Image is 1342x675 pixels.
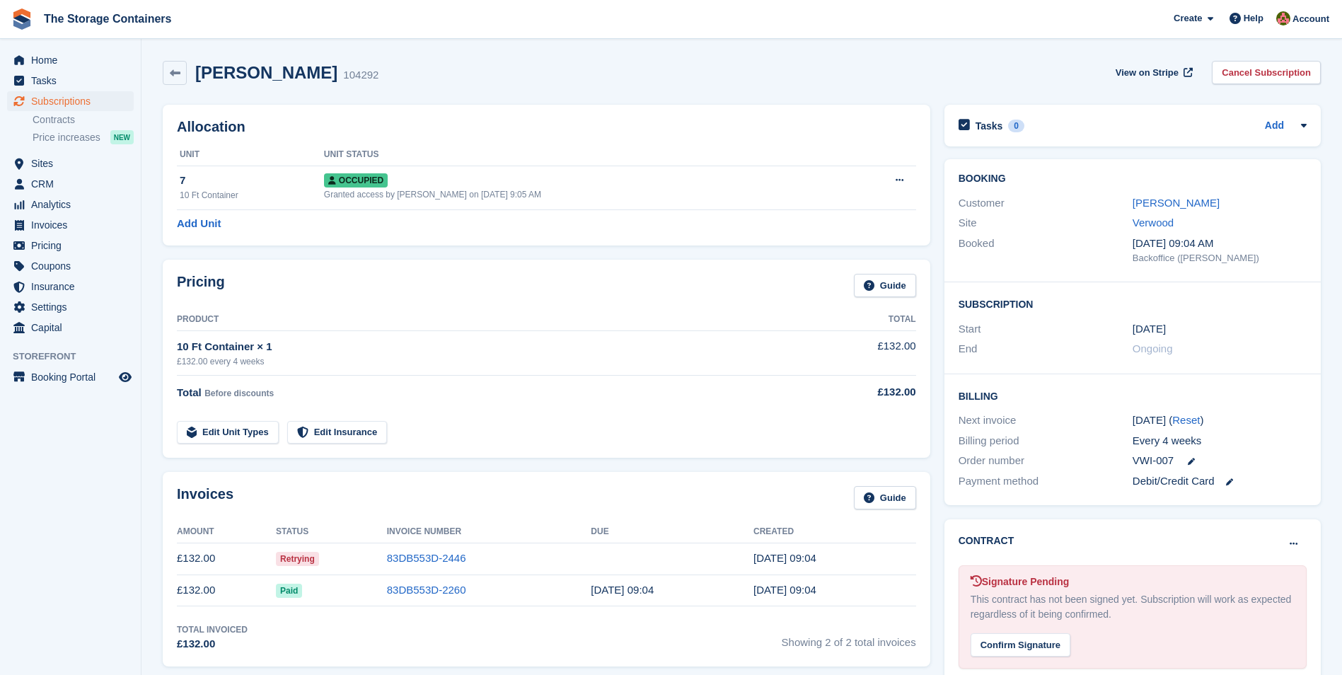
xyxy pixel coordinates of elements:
div: Site [959,215,1133,231]
a: Edit Unit Types [177,421,279,444]
div: £132.00 [177,636,248,652]
a: menu [7,91,134,111]
h2: Invoices [177,486,233,509]
th: Due [591,521,753,543]
time: 2025-08-29 08:04:06 UTC [753,584,816,596]
div: 104292 [343,67,378,83]
th: Total [802,308,915,331]
a: Preview store [117,369,134,386]
div: [DATE] ( ) [1133,412,1307,429]
a: Edit Insurance [287,421,388,444]
th: Status [276,521,387,543]
a: Verwood [1133,217,1174,229]
a: [PERSON_NAME] [1133,197,1220,209]
div: 0 [1008,120,1024,132]
div: Start [959,321,1133,337]
a: menu [7,154,134,173]
span: Account [1292,12,1329,26]
td: £132.00 [177,575,276,606]
span: Retrying [276,552,319,566]
div: 7 [180,173,324,189]
div: NEW [110,130,134,144]
div: 10 Ft Container × 1 [177,339,802,355]
h2: Billing [959,388,1307,403]
div: Confirm Signature [971,633,1070,657]
span: Occupied [324,173,388,187]
a: menu [7,215,134,235]
a: The Storage Containers [38,7,177,30]
span: Paid [276,584,302,598]
a: Contracts [33,113,134,127]
span: Capital [31,318,116,337]
h2: Pricing [177,274,225,297]
span: Analytics [31,195,116,214]
a: menu [7,318,134,337]
time: 2025-08-29 00:00:00 UTC [1133,321,1166,337]
span: CRM [31,174,116,194]
th: Unit Status [324,144,845,166]
span: Invoices [31,215,116,235]
a: menu [7,174,134,194]
th: Created [753,521,916,543]
span: Home [31,50,116,70]
div: End [959,341,1133,357]
span: Help [1244,11,1263,25]
a: Cancel Subscription [1212,61,1321,84]
span: Ongoing [1133,342,1173,354]
div: [DATE] 09:04 AM [1133,236,1307,252]
span: Before discounts [204,388,274,398]
span: Pricing [31,236,116,255]
h2: [PERSON_NAME] [195,63,337,82]
a: Price increases NEW [33,129,134,145]
h2: Booking [959,173,1307,185]
img: stora-icon-8386f47178a22dfd0bd8f6a31ec36ba5ce8667c1dd55bd0f319d3a0aa187defe.svg [11,8,33,30]
div: Granted access by [PERSON_NAME] on [DATE] 9:05 AM [324,188,845,201]
h2: Contract [959,533,1014,548]
span: Sites [31,154,116,173]
div: Next invoice [959,412,1133,429]
span: View on Stripe [1116,66,1179,80]
th: Unit [177,144,324,166]
span: Tasks [31,71,116,91]
span: Settings [31,297,116,317]
span: Insurance [31,277,116,296]
a: Confirm Signature [971,630,1070,642]
a: menu [7,367,134,387]
span: Showing 2 of 2 total invoices [782,623,916,652]
th: Product [177,308,802,331]
a: View on Stripe [1110,61,1196,84]
td: £132.00 [177,543,276,575]
a: Guide [854,274,916,297]
div: £132.00 [802,384,915,400]
a: menu [7,236,134,255]
span: Total [177,386,202,398]
span: Subscriptions [31,91,116,111]
td: £132.00 [802,330,915,375]
th: Invoice Number [387,521,591,543]
div: Every 4 weeks [1133,433,1307,449]
a: Reset [1172,414,1200,426]
div: This contract has not been signed yet. Subscription will work as expected regardless of it being ... [971,592,1295,622]
span: VWI-007 [1133,453,1174,469]
div: Backoffice ([PERSON_NAME]) [1133,251,1307,265]
a: Guide [854,486,916,509]
span: Coupons [31,256,116,276]
div: Debit/Credit Card [1133,473,1307,490]
a: 83DB553D-2446 [387,552,466,564]
a: 83DB553D-2260 [387,584,466,596]
div: Billing period [959,433,1133,449]
time: 2025-08-30 08:04:06 UTC [591,584,654,596]
a: menu [7,71,134,91]
span: Storefront [13,350,141,364]
div: Booked [959,236,1133,265]
span: Create [1174,11,1202,25]
span: Price increases [33,131,100,144]
div: 10 Ft Container [180,189,324,202]
div: Signature Pending [971,575,1295,589]
h2: Subscription [959,296,1307,311]
div: Order number [959,453,1133,469]
a: Add [1265,118,1284,134]
a: menu [7,277,134,296]
span: Booking Portal [31,367,116,387]
a: menu [7,195,134,214]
